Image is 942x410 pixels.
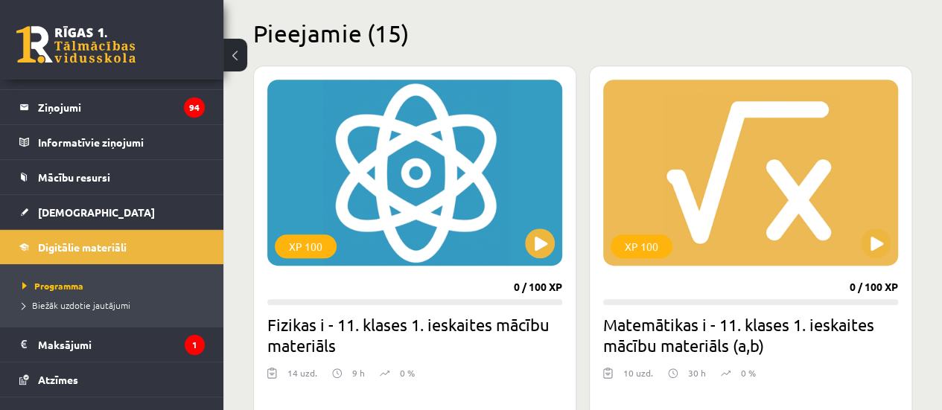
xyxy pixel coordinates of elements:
p: 0 % [741,366,756,379]
a: Atzīmes [19,362,205,397]
a: Maksājumi1 [19,327,205,362]
a: [DEMOGRAPHIC_DATA] [19,195,205,229]
span: Programma [22,280,83,292]
div: 10 uzd. [623,366,653,388]
div: XP 100 [275,234,337,258]
span: Mācību resursi [38,170,110,184]
a: Ziņojumi94 [19,90,205,124]
h2: Fizikas i - 11. klases 1. ieskaites mācību materiāls [267,314,562,356]
a: Biežāk uzdotie jautājumi [22,298,209,312]
span: Digitālie materiāli [38,240,127,254]
a: Informatīvie ziņojumi [19,125,205,159]
p: 30 h [688,366,706,379]
legend: Maksājumi [38,327,205,362]
p: 9 h [352,366,365,379]
i: 94 [184,97,205,118]
h2: Pieejamie (15) [253,19,912,48]
legend: Ziņojumi [38,90,205,124]
span: Biežāk uzdotie jautājumi [22,299,130,311]
a: Programma [22,279,209,292]
i: 1 [185,335,205,355]
a: Digitālie materiāli [19,230,205,264]
p: 0 % [400,366,415,379]
span: [DEMOGRAPHIC_DATA] [38,205,155,219]
a: Mācību resursi [19,160,205,194]
legend: Informatīvie ziņojumi [38,125,205,159]
div: XP 100 [611,234,672,258]
h2: Matemātikas i - 11. klases 1. ieskaites mācību materiāls (a,b) [603,314,898,356]
span: Atzīmes [38,373,78,386]
a: Rīgas 1. Tālmācības vidusskola [16,26,136,63]
div: 14 uzd. [287,366,317,388]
